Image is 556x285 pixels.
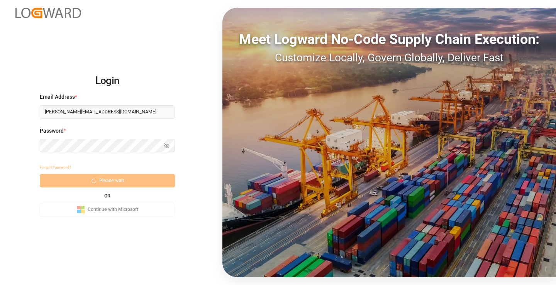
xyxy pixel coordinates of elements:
[40,93,75,101] span: Email Address
[40,127,64,135] span: Password
[40,105,175,119] input: Enter your email
[222,29,556,50] div: Meet Logward No-Code Supply Chain Execution:
[40,69,175,93] h2: Login
[15,8,81,18] img: Logward_new_orange.png
[104,194,110,198] small: OR
[222,50,556,66] div: Customize Locally, Govern Globally, Deliver Fast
